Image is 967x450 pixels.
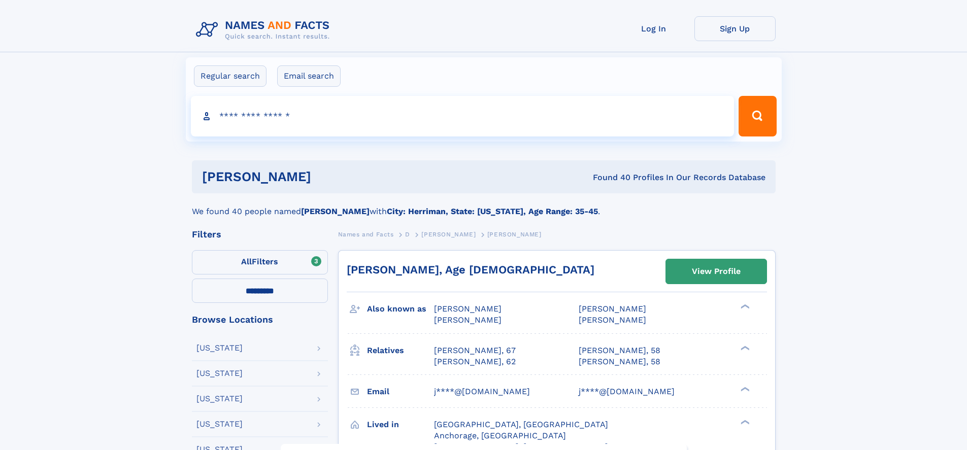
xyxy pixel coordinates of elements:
[405,228,410,240] a: D
[367,342,434,359] h3: Relatives
[367,300,434,318] h3: Also known as
[192,250,328,274] label: Filters
[241,257,252,266] span: All
[202,170,452,183] h1: [PERSON_NAME]
[579,345,660,356] a: [PERSON_NAME], 58
[277,65,341,87] label: Email search
[738,303,750,310] div: ❯
[613,16,694,41] a: Log In
[579,356,660,367] a: [PERSON_NAME], 58
[738,344,750,351] div: ❯
[421,231,476,238] span: [PERSON_NAME]
[434,345,516,356] a: [PERSON_NAME], 67
[434,315,502,325] span: [PERSON_NAME]
[347,263,594,276] a: [PERSON_NAME], Age [DEMOGRAPHIC_DATA]
[367,383,434,400] h3: Email
[192,315,328,324] div: Browse Locations
[367,416,434,433] h3: Lived in
[738,386,750,392] div: ❯
[579,315,646,325] span: [PERSON_NAME]
[196,395,243,403] div: [US_STATE]
[434,304,502,314] span: [PERSON_NAME]
[338,228,394,240] a: Names and Facts
[387,206,598,216] b: City: Herriman, State: [US_STATE], Age Range: 35-45
[434,431,566,440] span: Anchorage, [GEOGRAPHIC_DATA]
[405,231,410,238] span: D
[421,228,476,240] a: [PERSON_NAME]
[194,65,266,87] label: Regular search
[196,344,243,352] div: [US_STATE]
[196,369,243,377] div: [US_STATE]
[692,260,741,283] div: View Profile
[434,420,608,429] span: [GEOGRAPHIC_DATA], [GEOGRAPHIC_DATA]
[192,16,338,44] img: Logo Names and Facts
[192,193,776,218] div: We found 40 people named with .
[301,206,370,216] b: [PERSON_NAME]
[192,230,328,239] div: Filters
[196,420,243,428] div: [US_STATE]
[738,419,750,425] div: ❯
[487,231,542,238] span: [PERSON_NAME]
[666,259,766,284] a: View Profile
[579,304,646,314] span: [PERSON_NAME]
[694,16,776,41] a: Sign Up
[434,356,516,367] a: [PERSON_NAME], 62
[452,172,765,183] div: Found 40 Profiles In Our Records Database
[739,96,776,136] button: Search Button
[191,96,735,136] input: search input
